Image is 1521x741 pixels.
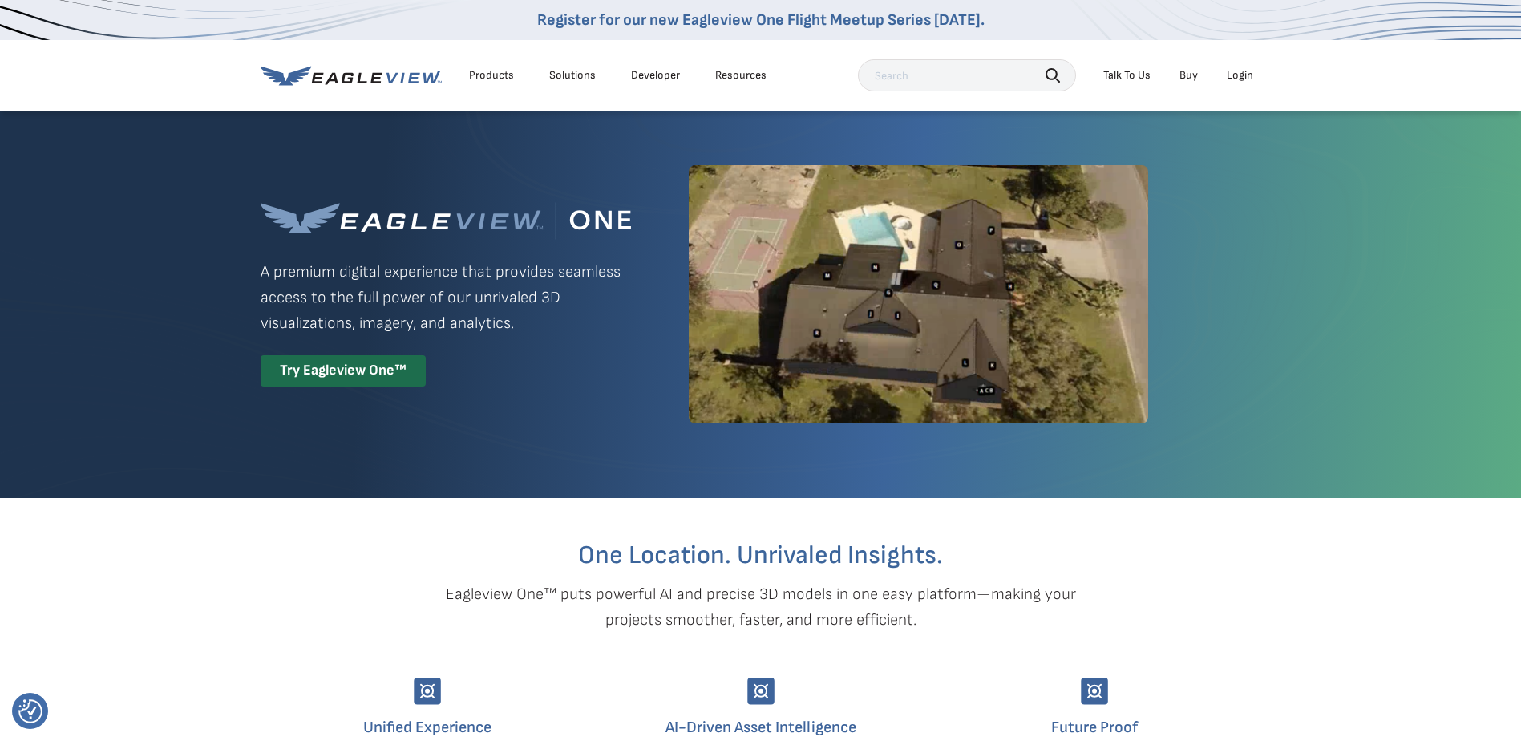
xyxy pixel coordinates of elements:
[1081,678,1108,705] img: Group-9744.svg
[261,259,631,336] p: A premium digital experience that provides seamless access to the full power of our unrivaled 3D ...
[414,678,441,705] img: Group-9744.svg
[940,715,1249,740] h4: Future Proof
[606,715,916,740] h4: AI-Driven Asset Intelligence
[747,678,775,705] img: Group-9744.svg
[469,68,514,83] div: Products
[1179,68,1198,83] a: Buy
[715,68,767,83] div: Resources
[549,68,596,83] div: Solutions
[418,581,1104,633] p: Eagleview One™ puts powerful AI and precise 3D models in one easy platform—making your projects s...
[273,715,582,740] h4: Unified Experience
[261,202,631,240] img: Eagleview One™
[18,699,42,723] button: Consent Preferences
[631,68,680,83] a: Developer
[858,59,1076,91] input: Search
[537,10,985,30] a: Register for our new Eagleview One Flight Meetup Series [DATE].
[1103,68,1151,83] div: Talk To Us
[273,543,1249,569] h2: One Location. Unrivaled Insights.
[18,699,42,723] img: Revisit consent button
[261,355,426,387] div: Try Eagleview One™
[1227,68,1253,83] div: Login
